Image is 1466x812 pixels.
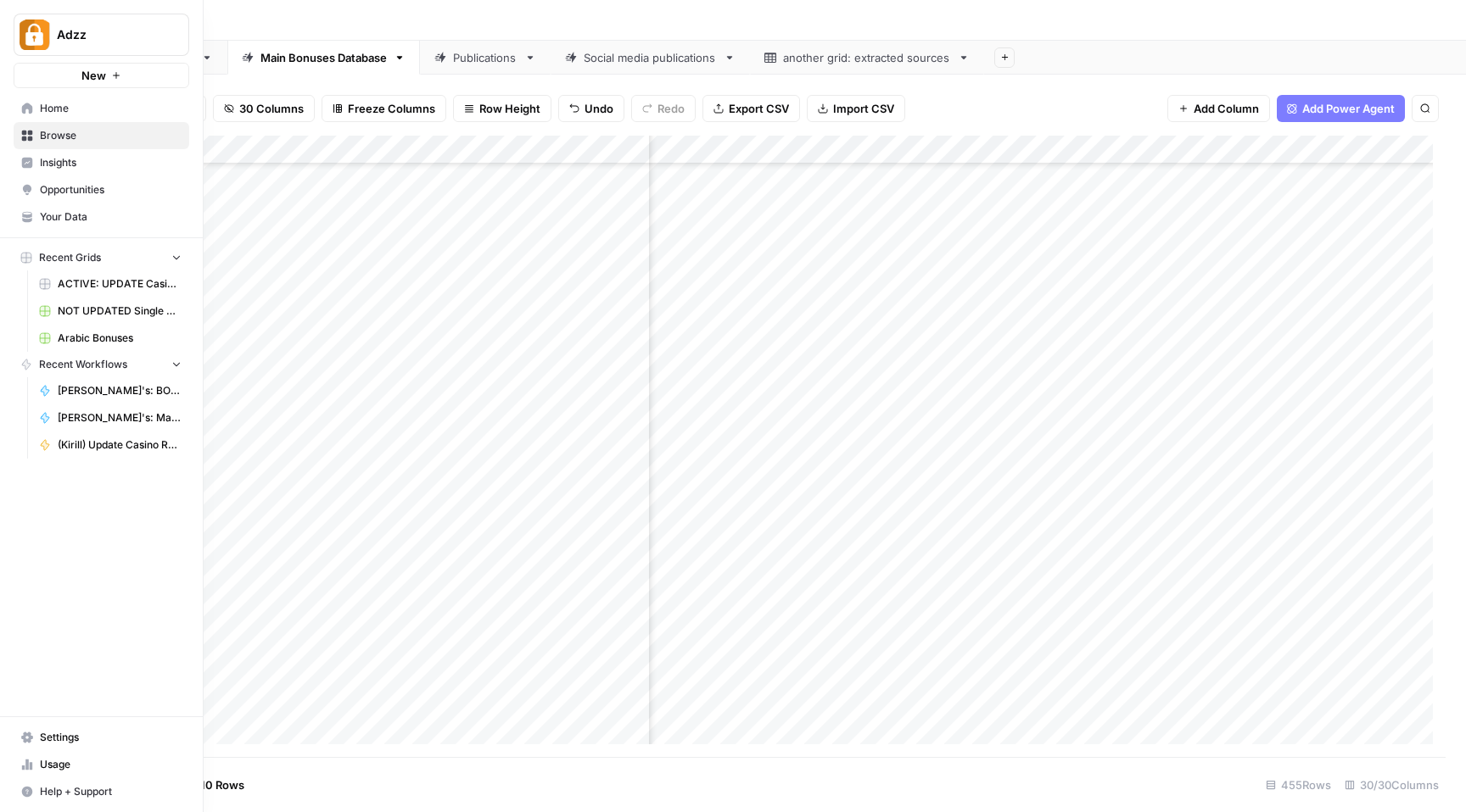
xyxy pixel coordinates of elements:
[31,270,189,298] a: ACTIVE: UPDATE Casino Reviews
[348,100,435,117] span: Freeze Columns
[260,49,387,66] div: Main Bonuses Database
[702,95,800,122] button: Export CSV
[58,437,182,453] span: (Kirill) Update Casino Review
[40,209,182,225] span: Your Data
[420,41,551,75] a: Publications
[14,203,189,231] a: Your Data
[1259,771,1338,798] div: 455 Rows
[81,67,106,84] span: New
[31,298,189,325] a: NOT UPDATED Single Bonus Creation
[558,95,624,122] button: Undo
[31,325,189,352] a: Arabic Bonuses
[58,331,182,346] span: Arabic Bonuses
[1167,95,1270,122] button: Add Column
[14,122,189,149] a: Browse
[14,352,189,377] button: Recent Workflows
[31,404,189,431] a: [PERSON_NAME]'s: MasterFlow CasinosHub
[14,724,189,751] a: Settings
[58,410,182,425] span: [PERSON_NAME]'s: MasterFlow CasinosHub
[1338,771,1446,798] div: 30/30 Columns
[176,776,244,793] span: Add 10 Rows
[58,276,182,292] span: ACTIVE: UPDATE Casino Reviews
[31,377,189,404] a: [PERSON_NAME]'s: BONUSES Info Extraction
[40,784,182,799] span: Help + Support
[14,149,189,176] a: Insights
[14,245,189,270] button: Recent Grids
[40,730,182,745] span: Settings
[14,14,189,56] button: Workspace: Adzz
[750,41,984,75] a: another grid: extracted sources
[227,41,420,75] a: Main Bonuses Database
[584,49,717,66] div: Social media publications
[585,100,613,117] span: Undo
[453,95,551,122] button: Row Height
[1302,100,1395,117] span: Add Power Agent
[1194,100,1259,117] span: Add Column
[631,95,696,122] button: Redo
[729,100,789,117] span: Export CSV
[479,100,540,117] span: Row Height
[657,100,685,117] span: Redo
[20,19,50,50] img: Adzz Logo
[40,101,182,116] span: Home
[14,176,189,203] a: Opportunities
[40,757,182,772] span: Usage
[239,100,304,117] span: 30 Columns
[807,95,905,122] button: Import CSV
[39,250,101,265] span: Recent Grids
[40,182,182,197] span: Opportunities
[213,95,315,122] button: 30 Columns
[58,383,182,398] span: [PERSON_NAME]'s: BONUSES Info Extraction
[58,303,182,319] span: NOT UPDATED Single Bonus Creation
[14,63,189,88] button: New
[833,100,894,117] span: Import CSV
[551,41,750,75] a: Social media publications
[40,155,182,170] span: Insights
[14,95,189,122] a: Home
[14,778,189,805] button: Help + Support
[57,26,159,43] span: Adzz
[1277,95,1405,122] button: Add Power Agent
[14,751,189,778] a: Usage
[322,95,446,122] button: Freeze Columns
[31,431,189,459] a: (Kirill) Update Casino Review
[39,357,127,372] span: Recent Workflows
[453,49,518,66] div: Publications
[783,49,951,66] div: another grid: extracted sources
[40,128,182,143] span: Browse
